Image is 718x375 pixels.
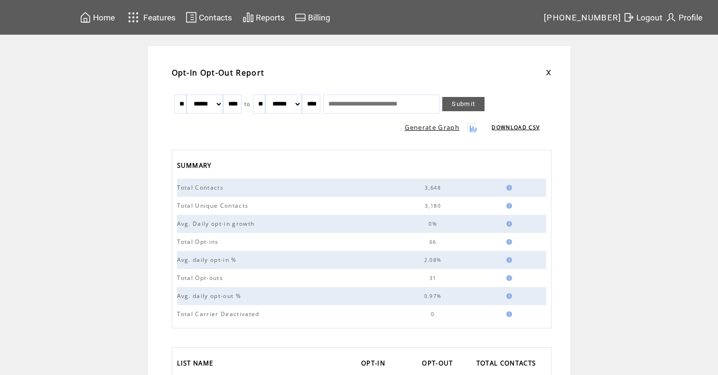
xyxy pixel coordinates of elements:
a: Submit [442,97,485,111]
a: LIST NAME [177,356,218,372]
span: 2.08% [424,257,444,263]
span: 3,180 [425,202,443,209]
span: Logout [636,13,662,22]
span: Reports [256,13,285,22]
a: Contacts [184,10,233,25]
img: help.gif [504,185,512,191]
span: Home [93,13,115,22]
span: OPT-IN [361,356,388,372]
span: Contacts [199,13,232,22]
img: help.gif [504,257,512,263]
span: [PHONE_NUMBER] [544,13,622,22]
a: DOWNLOAD CSV [492,124,540,131]
span: 0 [431,311,437,317]
span: Features [143,13,176,22]
span: 0.97% [424,293,444,299]
img: help.gif [504,311,512,317]
span: Total Unique Contacts [177,202,251,210]
span: TOTAL CONTACTS [476,356,539,372]
span: Total Carrier Deactivated [177,310,262,318]
span: 0% [429,221,439,227]
span: Profile [679,13,702,22]
img: creidtcard.svg [295,11,306,23]
a: Features [124,8,177,27]
img: home.svg [80,11,91,23]
a: Logout [622,10,664,25]
img: help.gif [504,221,512,227]
a: Billing [293,10,332,25]
img: help.gif [504,275,512,281]
a: TOTAL CONTACTS [476,356,541,372]
span: Total Contacts [177,183,226,192]
span: Total Opt-ins [177,238,221,246]
a: Generate Graph [405,123,460,132]
span: Opt-In Opt-Out Report [172,67,265,78]
img: profile.svg [665,11,677,23]
a: Profile [664,10,704,25]
img: help.gif [504,203,512,209]
a: Reports [241,10,286,25]
span: SUMMARY [177,159,214,174]
img: help.gif [504,293,512,299]
span: Avg. daily opt-in % [177,256,239,264]
img: help.gif [504,239,512,245]
span: 66 [429,239,439,245]
span: 3,648 [425,184,443,191]
img: exit.svg [623,11,634,23]
span: LIST NAME [177,356,216,372]
span: Avg. Daily opt-in growth [177,220,257,228]
img: chart.svg [242,11,254,23]
span: Billing [308,13,330,22]
a: OPT-IN [361,356,390,372]
span: 31 [429,275,439,281]
span: to [244,101,251,107]
img: features.svg [125,10,142,25]
a: OPT-OUT [422,356,457,372]
span: Total Opt-outs [177,274,226,282]
img: contacts.svg [186,11,197,23]
span: OPT-OUT [422,356,455,372]
a: Home [78,10,116,25]
span: Avg. daily opt-out % [177,292,244,300]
